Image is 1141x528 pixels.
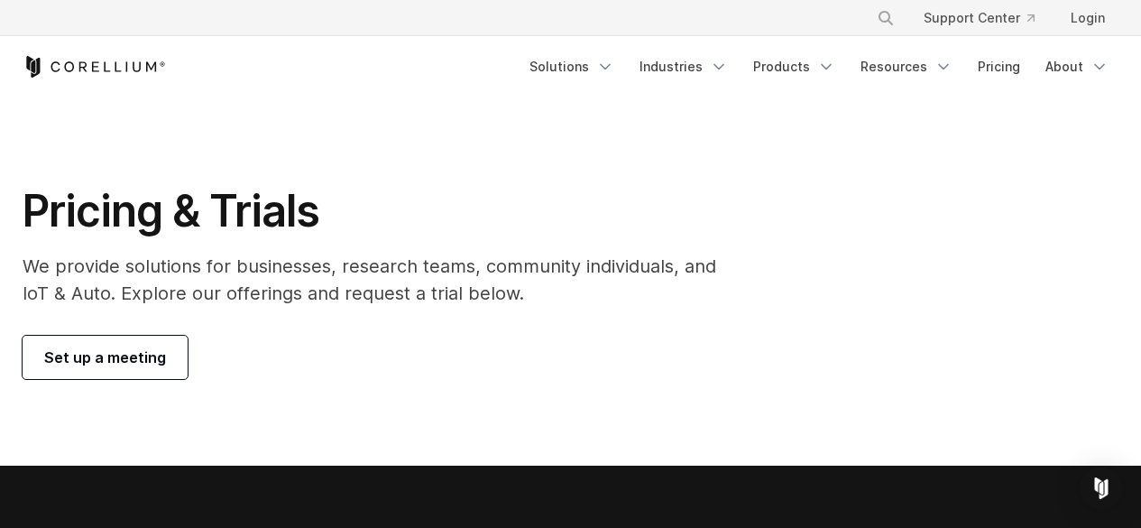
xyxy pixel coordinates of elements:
h1: Pricing & Trials [23,184,741,238]
button: Search [870,2,902,34]
div: Navigation Menu [855,2,1119,34]
a: Login [1056,2,1119,34]
div: Open Intercom Messenger [1080,467,1123,510]
a: Pricing [967,51,1031,83]
a: Solutions [519,51,625,83]
a: Set up a meeting [23,336,188,379]
a: Support Center [909,2,1049,34]
a: Products [742,51,846,83]
a: Resources [850,51,963,83]
div: Navigation Menu [519,51,1119,83]
a: About [1035,51,1119,83]
a: Industries [629,51,739,83]
span: Set up a meeting [44,347,166,368]
p: We provide solutions for businesses, research teams, community individuals, and IoT & Auto. Explo... [23,253,741,307]
a: Corellium Home [23,56,166,78]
